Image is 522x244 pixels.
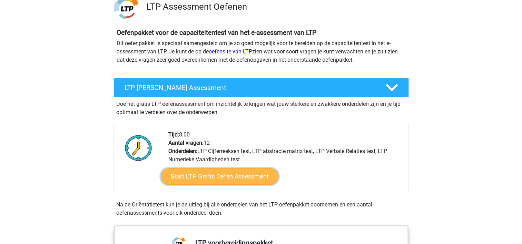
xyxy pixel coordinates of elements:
b: Tijd: [168,131,179,138]
a: Start LTP Gratis Oefen Assessment [160,168,278,185]
b: Onderdelen: [168,148,197,154]
p: Dit oefenpakket is speciaal samengesteld om je zo goed mogelijk voor te bereiden op de capaciteit... [117,39,406,64]
h4: LTP [PERSON_NAME] Assessment [125,84,374,92]
h3: LTP Assessment Oefenen [146,1,403,12]
div: 8:00 12 LTP Cijferreeksen test, LTP abstracte matrix test, LTP Verbale Relaties test, LTP Numerie... [163,131,408,192]
div: Na de Oriëntatietest kun je de uitleg bij alle onderdelen van het LTP-oefenpakket doornemen en ee... [114,201,409,217]
a: oefensite van LTP [209,48,252,55]
b: Aantal vragen: [168,140,204,146]
b: Oefenpakket voor de capaciteitentest van het e-assessment van LTP [117,29,316,37]
a: LTP [PERSON_NAME] Assessment [111,78,412,97]
img: Klok [121,131,156,165]
div: Doe het gratis LTP oefenassessment om inzichtelijk te krijgen wat jouw sterkere en zwakkere onder... [114,97,409,116]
